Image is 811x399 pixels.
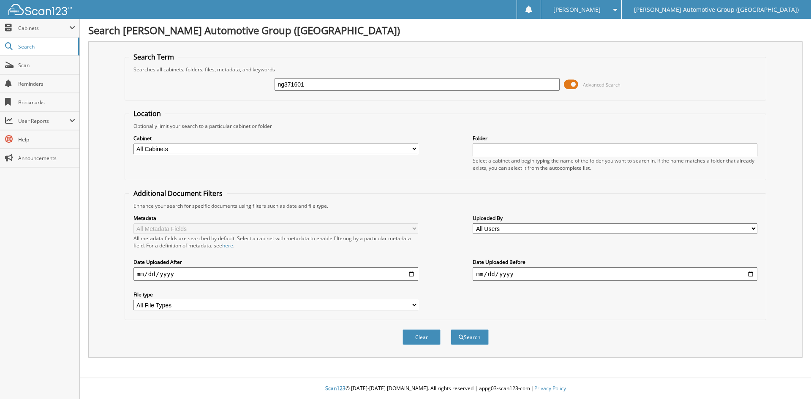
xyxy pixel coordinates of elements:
label: Uploaded By [473,214,757,222]
input: end [473,267,757,281]
div: © [DATE]-[DATE] [DOMAIN_NAME]. All rights reserved | appg03-scan123-com | [80,378,811,399]
legend: Search Term [129,52,178,62]
span: Scan [18,62,75,69]
button: Clear [403,329,441,345]
div: Optionally limit your search to a particular cabinet or folder [129,122,762,130]
span: [PERSON_NAME] [553,7,601,12]
span: Announcements [18,155,75,162]
input: start [133,267,418,281]
label: File type [133,291,418,298]
span: Bookmarks [18,99,75,106]
legend: Additional Document Filters [129,189,227,198]
label: Date Uploaded Before [473,258,757,266]
h1: Search [PERSON_NAME] Automotive Group ([GEOGRAPHIC_DATA]) [88,23,803,37]
span: Search [18,43,74,50]
label: Folder [473,135,757,142]
label: Cabinet [133,135,418,142]
div: Select a cabinet and begin typing the name of the folder you want to search in. If the name match... [473,157,757,171]
span: Help [18,136,75,143]
a: Privacy Policy [534,385,566,392]
div: All metadata fields are searched by default. Select a cabinet with metadata to enable filtering b... [133,235,418,249]
a: here [222,242,233,249]
label: Metadata [133,214,418,222]
div: Enhance your search for specific documents using filters such as date and file type. [129,202,762,209]
span: User Reports [18,117,69,125]
span: Reminders [18,80,75,87]
span: Cabinets [18,24,69,32]
button: Search [451,329,489,345]
span: [PERSON_NAME] Automotive Group ([GEOGRAPHIC_DATA]) [634,7,799,12]
iframe: Chat Widget [769,358,811,399]
img: scan123-logo-white.svg [8,4,72,15]
span: Advanced Search [583,81,620,88]
legend: Location [129,109,165,118]
span: Scan123 [325,385,346,392]
label: Date Uploaded After [133,258,418,266]
div: Searches all cabinets, folders, files, metadata, and keywords [129,66,762,73]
